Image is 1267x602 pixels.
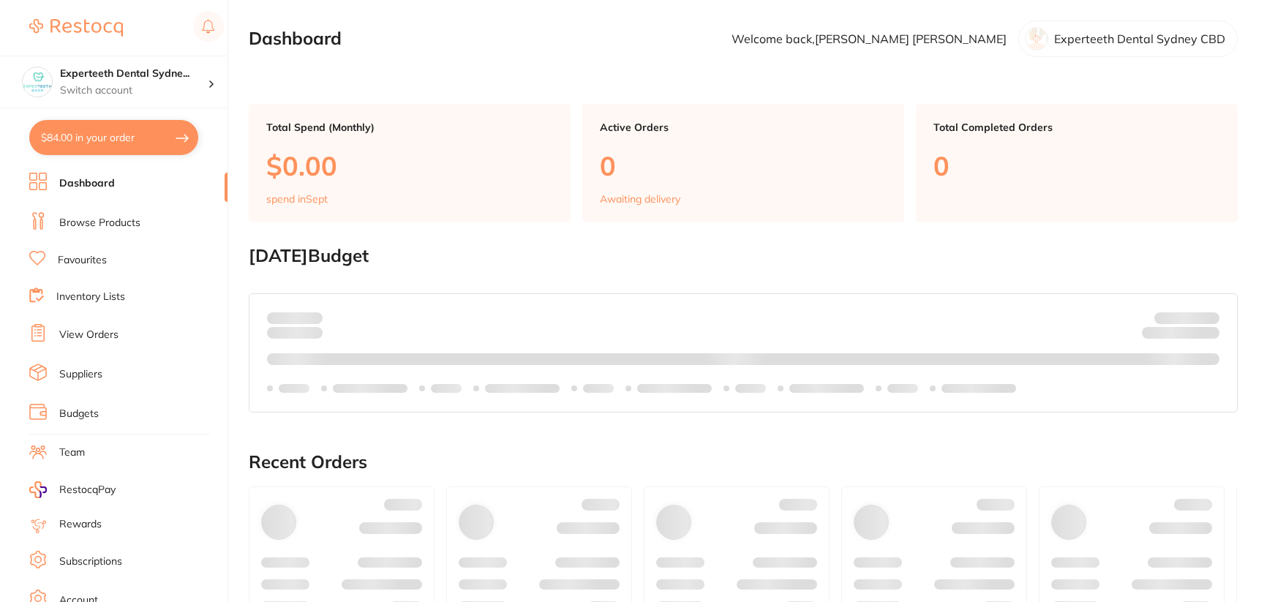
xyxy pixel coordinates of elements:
a: Team [59,445,85,460]
p: Active Orders [600,121,887,133]
span: RestocqPay [59,483,116,497]
p: Labels [431,383,462,394]
p: Labels extended [941,383,1016,394]
img: Experteeth Dental Sydney CBD [23,67,52,97]
a: Favourites [58,253,107,268]
p: Awaiting delivery [600,193,680,205]
p: Budget: [1154,312,1219,323]
p: Labels [583,383,614,394]
p: 0 [600,151,887,181]
p: 0 [933,151,1220,181]
h4: Experteeth Dental Sydney CBD [60,67,208,81]
p: Spent: [267,312,323,323]
p: Total Spend (Monthly) [266,121,553,133]
p: spend in Sept [266,193,328,205]
a: Rewards [59,517,102,532]
p: Labels extended [485,383,560,394]
button: $84.00 in your order [29,120,198,155]
strong: $NaN [1191,311,1219,324]
p: Labels extended [333,383,407,394]
strong: $0.00 [297,311,323,324]
a: Dashboard [59,176,115,191]
p: Labels extended [637,383,712,394]
img: Restocq Logo [29,19,123,37]
a: RestocqPay [29,481,116,498]
p: $0.00 [266,151,553,181]
a: Budgets [59,407,99,421]
a: View Orders [59,328,119,342]
img: RestocqPay [29,481,47,498]
p: Experteeth Dental Sydney CBD [1054,32,1225,45]
a: Browse Products [59,216,140,230]
h2: Dashboard [249,29,342,49]
a: Subscriptions [59,554,122,569]
a: Total Spend (Monthly)$0.00spend inSept [249,104,571,222]
p: Welcome back, [PERSON_NAME] [PERSON_NAME] [732,32,1007,45]
p: Switch account [60,83,208,98]
a: Active Orders0Awaiting delivery [582,104,904,222]
h2: Recent Orders [249,452,1238,473]
a: Total Completed Orders0 [916,104,1238,222]
p: Labels [887,383,918,394]
p: Labels [735,383,766,394]
a: Restocq Logo [29,11,123,45]
p: Labels extended [789,383,864,394]
h2: [DATE] Budget [249,246,1238,266]
a: Inventory Lists [56,290,125,304]
a: Suppliers [59,367,102,382]
p: Total Completed Orders [933,121,1220,133]
p: month [267,324,323,342]
strong: $0.00 [1194,329,1219,342]
p: Remaining: [1142,324,1219,342]
p: Labels [279,383,309,394]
